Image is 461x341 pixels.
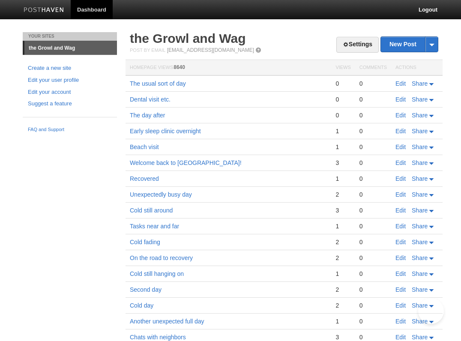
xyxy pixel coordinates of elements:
div: 0 [359,286,387,293]
div: 0 [359,96,387,103]
div: 2 [335,254,350,262]
span: Share [412,334,428,341]
a: Edit [395,334,406,341]
iframe: Help Scout Beacon - Open [418,298,444,324]
span: Share [412,223,428,230]
a: Edit [395,80,406,87]
th: Comments [355,60,391,76]
a: Recovered [130,175,159,182]
div: 0 [359,333,387,341]
a: Edit [395,254,406,261]
a: Second day [130,286,162,293]
img: Posthaven-bar [24,7,64,14]
a: New Post [381,37,438,52]
div: 0 [359,302,387,309]
a: Edit [395,318,406,325]
a: Another unexpected full day [130,318,204,325]
a: Edit [395,286,406,293]
a: Edit [395,96,406,103]
div: 0 [359,127,387,135]
a: FAQ and Support [28,126,112,134]
span: Share [412,80,428,87]
span: Share [412,112,428,119]
span: Share [412,96,428,103]
div: 0 [335,80,350,87]
div: 0 [359,238,387,246]
a: The usual sort of day [130,80,186,87]
div: 0 [359,254,387,262]
a: Edit [395,191,406,198]
div: 3 [335,333,350,341]
a: Cold fading [130,239,160,245]
span: Share [412,159,428,166]
span: Share [412,286,428,293]
a: Edit [395,239,406,245]
div: 2 [335,302,350,309]
div: 1 [335,143,350,151]
div: 0 [359,80,387,87]
a: Edit your user profile [28,76,112,85]
span: Share [412,239,428,245]
div: 1 [335,175,350,182]
a: Cold still hanging on [130,270,184,277]
div: 0 [335,111,350,119]
span: Share [412,318,428,325]
a: Early sleep clinic overnight [130,128,201,135]
div: 1 [335,317,350,325]
a: Edit [395,112,406,119]
div: 3 [335,206,350,214]
a: Dental visit etc. [130,96,171,103]
a: Chats with neighbors [130,334,186,341]
div: 0 [359,270,387,278]
div: 2 [335,191,350,198]
a: Unexpectedly busy day [130,191,192,198]
span: Share [412,270,428,277]
a: Tasks near and far [130,223,179,230]
a: Edit [395,302,406,309]
span: Share [412,207,428,214]
span: Share [412,144,428,150]
a: Edit [395,207,406,214]
span: 8640 [174,64,185,70]
a: Edit [395,144,406,150]
span: Share [412,191,428,198]
div: 1 [335,127,350,135]
a: Cold day [130,302,153,309]
a: Edit your account [28,88,112,97]
span: Share [412,175,428,182]
a: Edit [395,175,406,182]
a: Edit [395,159,406,166]
a: Cold still around [130,207,173,214]
a: On the road to recovery [130,254,193,261]
a: the Growl and Wag [24,41,117,55]
span: Share [412,254,428,261]
div: 1 [335,270,350,278]
th: Views [331,60,355,76]
div: 0 [359,159,387,167]
div: 0 [359,175,387,182]
div: 0 [359,222,387,230]
a: the Growl and Wag [130,31,246,45]
a: Edit [395,128,406,135]
span: Share [412,302,428,309]
a: The day after [130,112,165,119]
div: 1 [335,222,350,230]
a: [EMAIL_ADDRESS][DOMAIN_NAME] [167,47,254,53]
a: Create a new site [28,64,112,73]
a: Edit [395,223,406,230]
span: Post by Email [130,48,165,53]
span: Share [412,128,428,135]
a: Welcome back to [GEOGRAPHIC_DATA]! [130,159,242,166]
li: Your Sites [23,32,117,41]
div: 2 [335,286,350,293]
div: 3 [335,159,350,167]
div: 0 [335,96,350,103]
div: 0 [359,143,387,151]
div: 2 [335,238,350,246]
a: Suggest a feature [28,99,112,108]
div: 0 [359,206,387,214]
a: Beach visit [130,144,159,150]
div: 0 [359,111,387,119]
th: Homepage Views [126,60,331,76]
a: Settings [336,37,379,53]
